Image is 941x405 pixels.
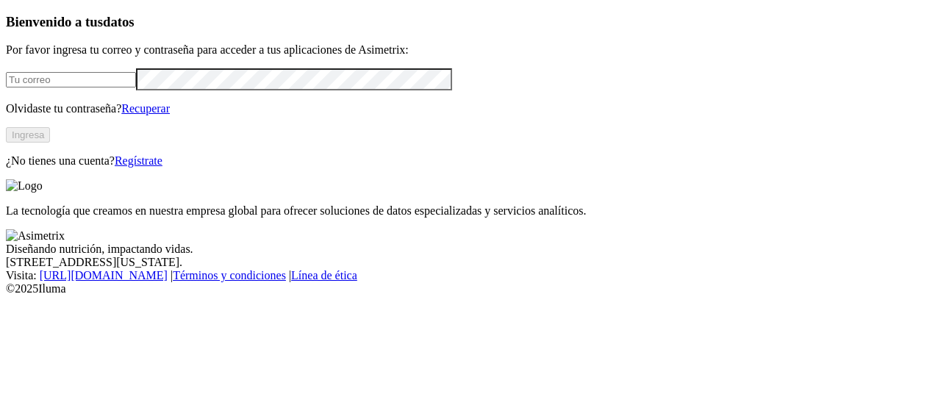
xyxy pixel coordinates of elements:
p: ¿No tienes una cuenta? [6,154,935,168]
input: Tu correo [6,72,136,87]
p: Olvidaste tu contraseña? [6,102,935,115]
a: Recuperar [121,102,170,115]
p: La tecnología que creamos en nuestra empresa global para ofrecer soluciones de datos especializad... [6,204,935,218]
div: Visita : | | [6,269,935,282]
button: Ingresa [6,127,50,143]
div: [STREET_ADDRESS][US_STATE]. [6,256,935,269]
p: Por favor ingresa tu correo y contraseña para acceder a tus aplicaciones de Asimetrix: [6,43,935,57]
a: Línea de ética [291,269,357,282]
span: datos [103,14,135,29]
div: © 2025 Iluma [6,282,935,295]
a: [URL][DOMAIN_NAME] [40,269,168,282]
a: Términos y condiciones [173,269,286,282]
h3: Bienvenido a tus [6,14,935,30]
img: Logo [6,179,43,193]
div: Diseñando nutrición, impactando vidas. [6,243,935,256]
a: Regístrate [115,154,162,167]
img: Asimetrix [6,229,65,243]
